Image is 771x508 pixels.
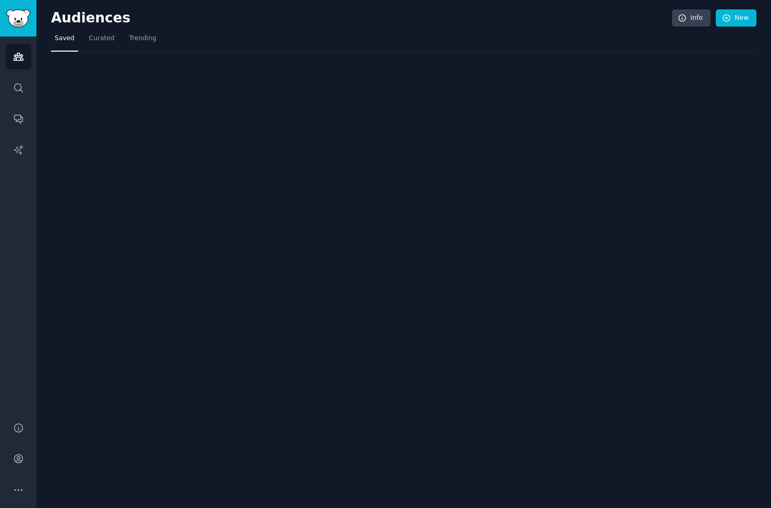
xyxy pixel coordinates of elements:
span: Saved [55,34,74,43]
span: Curated [89,34,115,43]
img: GummySearch logo [6,9,30,28]
h2: Audiences [51,10,672,27]
a: Curated [85,30,118,52]
a: Info [672,9,711,27]
span: Trending [129,34,156,43]
a: New [716,9,756,27]
a: Saved [51,30,78,52]
a: Trending [126,30,160,52]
